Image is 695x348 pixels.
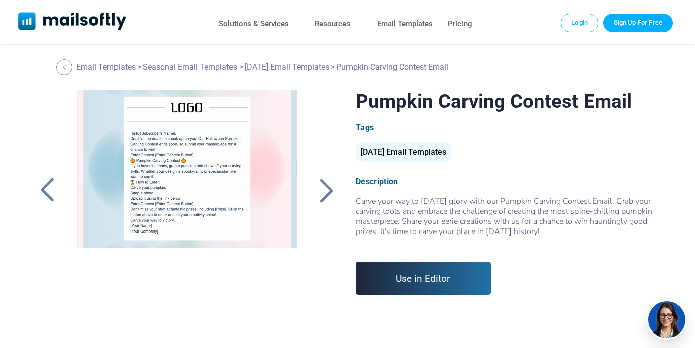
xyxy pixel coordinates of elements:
[603,14,673,32] a: Trial
[377,17,433,31] a: Email Templates
[315,17,351,31] a: Resources
[314,177,339,203] a: Back
[35,177,60,203] a: Back
[356,151,451,156] a: [DATE] Email Templates
[65,90,309,341] a: Pumpkin Carving Contest Email
[356,142,451,162] div: [DATE] Email Templates
[356,177,660,186] div: Description
[356,90,660,112] h1: Pumpkin Carving Contest Email
[356,262,491,295] a: Use in Editor
[219,17,289,31] a: Solutions & Services
[448,17,472,31] a: Pricing
[143,62,237,72] a: Seasonal Email Templates
[356,123,660,132] div: Tags
[245,62,329,72] a: [DATE] Email Templates
[56,59,75,75] a: Back
[356,196,660,247] div: Carve your way to [DATE] glory with our Pumpkin Carving Contest Email. Grab your carving tools an...
[18,12,126,32] a: Mailsoftly
[76,62,136,72] a: Email Templates
[561,14,598,32] a: Login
